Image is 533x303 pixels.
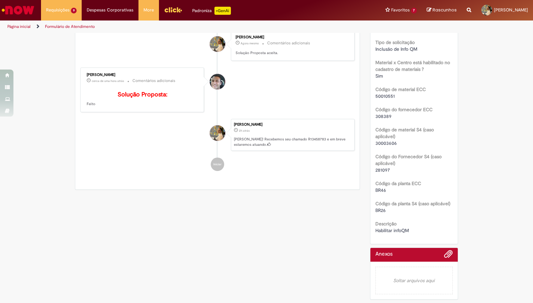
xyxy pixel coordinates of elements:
span: More [143,7,154,13]
a: Página inicial [7,24,31,29]
span: 2h atrás [239,129,250,133]
div: [PERSON_NAME] [87,73,199,77]
em: Soltar arquivos aqui [375,267,453,294]
span: Requisições [46,7,70,13]
b: Descrição [375,221,397,227]
span: cerca de uma hora atrás [92,79,124,83]
time: 28/08/2025 15:41:09 [239,129,250,133]
span: Inclusão de Info QM [375,46,417,52]
ul: Trilhas de página [5,20,350,33]
span: 281097 [375,167,390,173]
h2: Anexos [375,251,393,257]
b: Código de material S4 (caso aplicável) [375,127,434,139]
li: Yasmim Ferreira Da Silva [80,119,355,151]
b: Código da planta S4 (caso aplicável) [375,201,450,207]
span: [PERSON_NAME] [494,7,528,13]
b: Material x Centro está habilitado no cadastro de materiais ? [375,59,450,72]
b: Código do Fornecedor S4 (caso aplicável) [375,154,442,166]
button: Adicionar anexos [444,250,453,262]
small: Comentários adicionais [267,40,310,46]
p: Solução Proposta aceita. [236,50,347,56]
div: Yasmim Ferreira Da Silva [210,36,225,52]
p: +GenAi [214,7,231,15]
span: Favoritos [391,7,410,13]
small: Comentários adicionais [132,78,175,84]
b: Código de material ECC [375,86,426,92]
time: 28/08/2025 16:45:51 [92,79,124,83]
a: Rascunhos [427,7,457,13]
span: 308389 [375,113,392,119]
span: Rascunhos [433,7,457,13]
b: Tipo de solicitação [375,39,415,45]
div: Yasmim Ferreira Da Silva [210,125,225,141]
div: [PERSON_NAME] [234,123,351,127]
span: 9 [71,8,77,13]
span: 50010551 [375,93,395,99]
time: 28/08/2025 17:38:19 [241,41,259,45]
b: Solução Proposta: [118,91,167,98]
img: ServiceNow [1,3,35,17]
p: Feito [87,91,199,107]
b: Código da planta ECC [375,180,421,186]
div: Padroniza [192,7,231,15]
b: Código do fornecedor ECC [375,106,433,113]
p: [PERSON_NAME]! Recebemos seu chamado R13458783 e em breve estaremos atuando. [234,137,351,147]
div: [PERSON_NAME] [236,35,347,39]
span: BR26 [375,207,386,213]
span: 30003606 [375,140,397,146]
span: Sim [375,73,383,79]
div: Vaner Gaspar Da Silva [210,74,225,89]
span: Habilitar infoQM [375,227,409,233]
a: Formulário de Atendimento [45,24,95,29]
span: BR46 [375,187,386,193]
img: click_logo_yellow_360x200.png [164,5,182,15]
span: Agora mesmo [241,41,259,45]
span: 7 [411,8,417,13]
span: Despesas Corporativas [87,7,133,13]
